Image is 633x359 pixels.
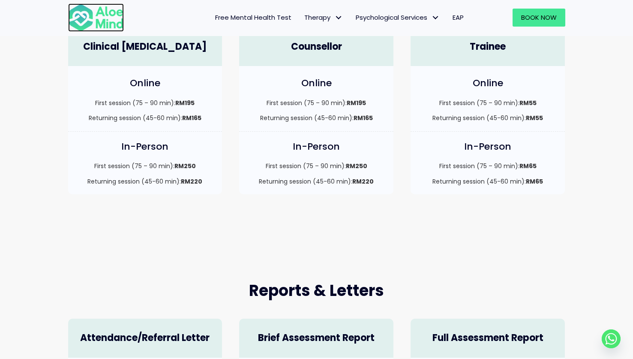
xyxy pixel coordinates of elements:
[526,177,543,186] strong: RM65
[248,162,385,170] p: First session (75 – 90 min):
[419,40,556,54] h4: Trainee
[215,13,291,22] span: Free Mental Health Test
[602,329,621,348] a: Whatsapp
[419,77,556,90] h4: Online
[519,162,537,170] strong: RM65
[419,140,556,154] h4: In-Person
[513,9,565,27] a: Book Now
[181,177,202,186] strong: RM220
[352,177,374,186] strong: RM220
[77,99,214,107] p: First session (75 – 90 min):
[419,332,556,345] h4: Full Assessment Report
[77,177,214,186] p: Returning session (45-60 min):
[68,3,124,32] img: Aloe Mind Malaysia | Mental Healthcare Services in Malaysia and Singapore
[419,114,556,122] p: Returning session (45-60 min):
[182,114,201,122] strong: RM165
[77,140,214,154] h4: In-Person
[248,177,385,186] p: Returning session (45-60 min):
[349,9,446,27] a: Psychological ServicesPsychological Services: submenu
[346,162,367,170] strong: RM250
[519,99,537,107] strong: RM55
[77,114,214,122] p: Returning session (45-60 min):
[333,12,345,24] span: Therapy: submenu
[77,162,214,170] p: First session (75 – 90 min):
[248,114,385,122] p: Returning session (45-60 min):
[248,99,385,107] p: First session (75 – 90 min):
[77,332,214,345] h4: Attendance/Referral Letter
[175,99,195,107] strong: RM195
[526,114,543,122] strong: RM55
[419,177,556,186] p: Returning session (45-60 min):
[446,9,470,27] a: EAP
[209,9,298,27] a: Free Mental Health Test
[174,162,196,170] strong: RM250
[419,99,556,107] p: First session (75 – 90 min):
[77,40,214,54] h4: Clinical [MEDICAL_DATA]
[298,9,349,27] a: TherapyTherapy: submenu
[453,13,464,22] span: EAP
[248,77,385,90] h4: Online
[77,77,214,90] h4: Online
[429,12,442,24] span: Psychological Services: submenu
[354,114,373,122] strong: RM165
[249,280,384,302] span: Reports & Letters
[248,140,385,154] h4: In-Person
[135,9,470,27] nav: Menu
[419,162,556,170] p: First session (75 – 90 min):
[248,332,385,345] h4: Brief Assessment Report
[248,40,385,54] h4: Counsellor
[304,13,343,22] span: Therapy
[356,13,440,22] span: Psychological Services
[347,99,366,107] strong: RM195
[521,13,557,22] span: Book Now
